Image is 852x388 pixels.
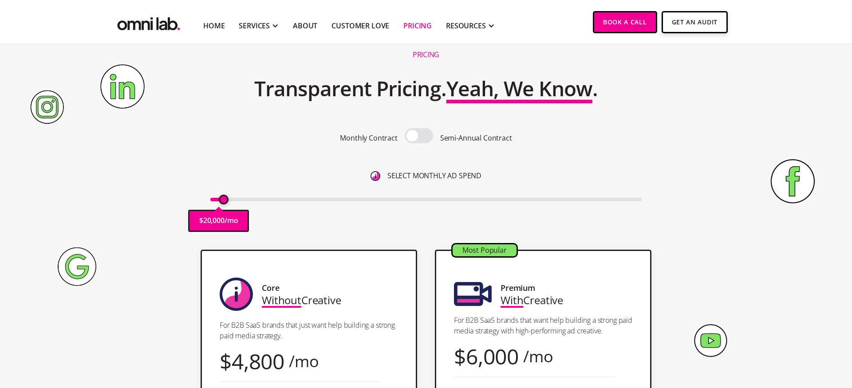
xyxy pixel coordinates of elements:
[501,282,535,294] div: Premium
[523,350,553,362] div: /mo
[403,20,432,31] a: Pricing
[454,350,466,362] div: $
[331,20,389,31] a: Customer Love
[466,350,519,362] div: 6,000
[340,132,397,144] p: Monthly Contract
[115,11,182,33] a: home
[293,20,317,31] a: About
[262,293,301,307] span: Without
[593,11,657,33] a: Book a Call
[232,355,284,367] div: 4,800
[371,171,380,181] img: 6410812402e99d19b372aa32_omni-nav-info.svg
[446,74,592,102] span: Yeah, We Know
[289,355,319,367] div: /mo
[254,71,598,106] h2: Transparent Pricing. .
[239,20,270,31] div: SERVICES
[440,132,512,144] p: Semi-Annual Contract
[501,293,523,307] span: With
[262,294,341,306] div: Creative
[387,170,481,182] p: SELECT MONTHLY AD SPEND
[225,215,238,227] p: /mo
[220,320,398,341] p: For B2B SaaS brands that just want help building a strong paid media strategy.
[501,294,563,306] div: Creative
[199,215,203,227] p: $
[203,20,225,31] a: Home
[413,50,439,59] h1: Pricing
[115,11,182,33] img: Omni Lab: B2B SaaS Demand Generation Agency
[262,282,279,294] div: Core
[662,11,728,33] a: Get An Audit
[453,244,517,256] div: Most Popular
[692,285,852,388] iframe: Chat Widget
[220,355,232,367] div: $
[446,20,486,31] div: RESOURCES
[454,315,632,336] p: For B2B SaaS brands that want help building a strong paid media strategy with high-performing ad ...
[203,215,225,227] p: 20,000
